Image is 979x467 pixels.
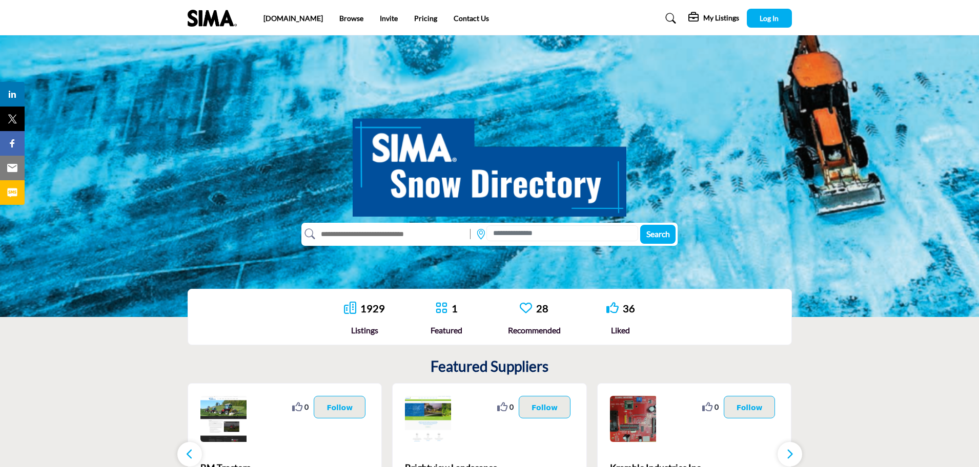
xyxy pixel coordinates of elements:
[640,225,676,244] button: Search
[737,401,763,413] p: Follow
[610,396,656,442] img: Kramble Industries Inc.
[724,396,776,418] button: Follow
[339,14,363,23] a: Browse
[508,324,561,336] div: Recommended
[188,10,242,27] img: Site Logo
[519,396,570,418] button: Follow
[747,9,792,28] button: Log In
[304,401,309,412] span: 0
[263,14,323,23] a: [DOMAIN_NAME]
[715,401,719,412] span: 0
[646,229,670,239] span: Search
[431,324,462,336] div: Featured
[760,14,779,23] span: Log In
[606,302,619,314] i: Go to Liked
[688,12,739,25] div: My Listings
[656,10,683,27] a: Search
[314,396,365,418] button: Follow
[360,302,385,314] a: 1929
[606,324,635,336] div: Liked
[703,13,739,23] h5: My Listings
[454,14,489,23] a: Contact Us
[520,302,532,315] a: Go to Recommended
[452,302,458,314] a: 1
[467,226,473,242] img: Rectangle%203585.svg
[405,396,451,442] img: Brightview Landscapes
[380,14,398,23] a: Invite
[536,302,548,314] a: 28
[353,107,626,217] img: SIMA Snow Directory
[431,358,548,375] h2: Featured Suppliers
[200,396,247,442] img: BM Tractors
[532,401,558,413] p: Follow
[327,401,353,413] p: Follow
[509,401,514,412] span: 0
[435,302,447,315] a: Go to Featured
[344,324,385,336] div: Listings
[414,14,437,23] a: Pricing
[623,302,635,314] a: 36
